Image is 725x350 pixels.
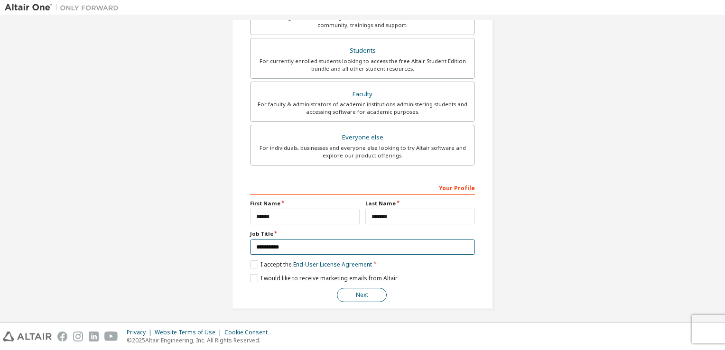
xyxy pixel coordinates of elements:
[89,332,99,341] img: linkedin.svg
[155,329,224,336] div: Website Terms of Use
[256,57,469,73] div: For currently enrolled students looking to access the free Altair Student Edition bundle and all ...
[250,274,398,282] label: I would like to receive marketing emails from Altair
[5,3,123,12] img: Altair One
[256,131,469,144] div: Everyone else
[250,180,475,195] div: Your Profile
[293,260,372,268] a: End-User License Agreement
[256,44,469,57] div: Students
[256,144,469,159] div: For individuals, businesses and everyone else looking to try Altair software and explore our prod...
[224,329,273,336] div: Cookie Consent
[127,329,155,336] div: Privacy
[73,332,83,341] img: instagram.svg
[250,260,372,268] label: I accept the
[57,332,67,341] img: facebook.svg
[250,230,475,238] label: Job Title
[256,14,469,29] div: For existing customers looking to access software downloads, HPC resources, community, trainings ...
[3,332,52,341] img: altair_logo.svg
[127,336,273,344] p: © 2025 Altair Engineering, Inc. All Rights Reserved.
[365,200,475,207] label: Last Name
[256,88,469,101] div: Faculty
[250,200,360,207] label: First Name
[104,332,118,341] img: youtube.svg
[256,101,469,116] div: For faculty & administrators of academic institutions administering students and accessing softwa...
[337,288,387,302] button: Next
